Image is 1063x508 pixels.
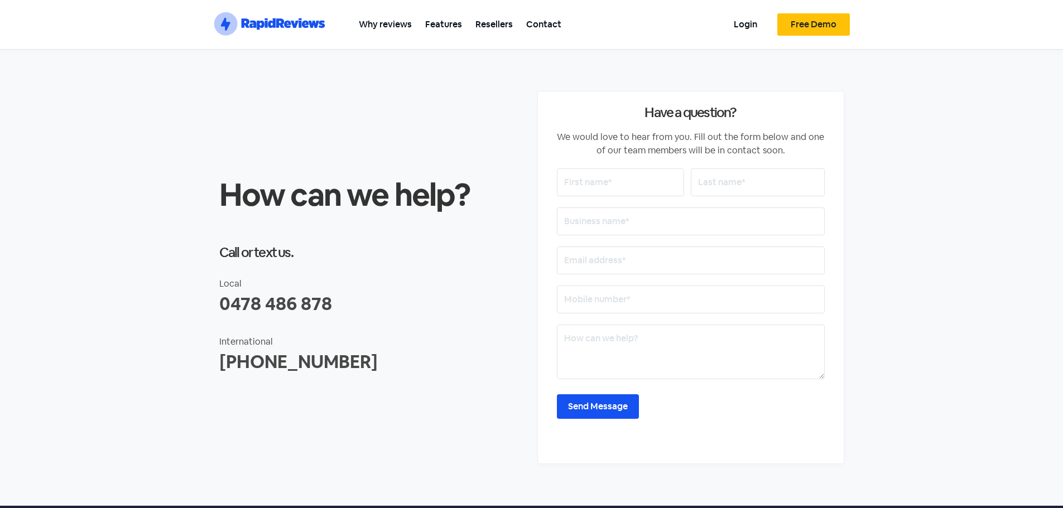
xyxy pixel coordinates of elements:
div: 0478 486 878 [219,291,526,317]
div: [PHONE_NUMBER] [219,349,526,375]
input: Send Message [557,394,639,419]
h2: Have a question? [557,106,825,119]
a: Features [419,12,469,37]
h2: Call or text us. [219,246,526,259]
div: We would love to hear from you. Fill out the form below and one of our team members will be in co... [557,130,825,157]
input: Email address* [557,246,825,274]
a: Why reviews [352,12,419,37]
input: First name* [557,168,684,196]
a: Free Demo [777,13,850,36]
a: Login [727,12,764,37]
h2: How can we help? [219,179,526,210]
input: Business name* [557,207,825,235]
a: Contact [520,12,568,37]
a: Resellers [469,12,520,37]
div: International [219,335,526,349]
div: Local [219,277,526,291]
input: Last name* [691,168,825,196]
span: Free Demo [791,20,836,29]
input: Mobile number* [557,286,825,313]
